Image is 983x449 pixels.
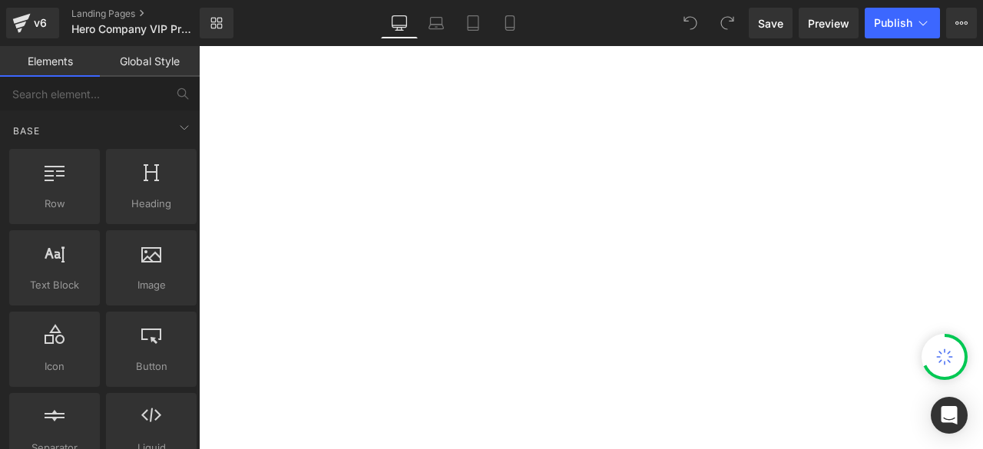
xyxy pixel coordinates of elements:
[946,8,977,38] button: More
[14,196,95,212] span: Row
[758,15,783,31] span: Save
[200,8,233,38] a: New Library
[865,8,940,38] button: Publish
[71,8,225,20] a: Landing Pages
[111,358,192,375] span: Button
[12,124,41,138] span: Base
[111,196,192,212] span: Heading
[6,8,59,38] a: v6
[100,46,200,77] a: Global Style
[455,8,491,38] a: Tablet
[799,8,859,38] a: Preview
[71,23,196,35] span: Hero Company VIP Program
[491,8,528,38] a: Mobile
[712,8,743,38] button: Redo
[111,277,192,293] span: Image
[418,8,455,38] a: Laptop
[14,277,95,293] span: Text Block
[14,358,95,375] span: Icon
[931,397,968,434] div: Open Intercom Messenger
[675,8,706,38] button: Undo
[808,15,849,31] span: Preview
[31,13,50,33] div: v6
[381,8,418,38] a: Desktop
[874,17,912,29] span: Publish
